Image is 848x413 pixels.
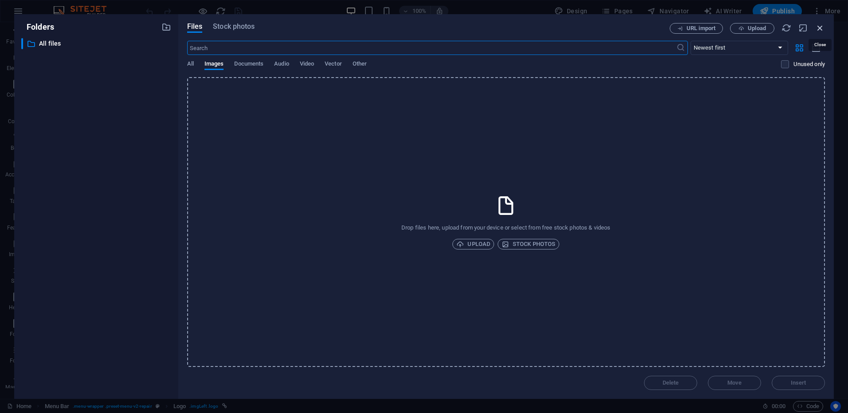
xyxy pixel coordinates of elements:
span: Vector [325,58,342,71]
p: Folders [21,21,54,33]
span: Stock photos [213,21,255,32]
span: Upload [456,239,490,249]
input: Search [187,41,676,55]
span: Images [204,58,224,71]
div: ​ [21,38,23,49]
span: Other [353,58,367,71]
i: Minimize [798,23,808,33]
span: Files [187,21,203,32]
span: URL import [687,26,715,31]
p: Unused only [793,60,825,68]
span: All [187,58,194,71]
p: All files [39,39,155,49]
span: Documents [234,58,263,71]
button: Stock photos [498,239,559,249]
i: Create new folder [161,22,171,32]
button: Upload [452,239,494,249]
span: Upload [748,26,766,31]
p: Drop files here, upload from your device or select from free stock photos & videos [401,224,610,232]
span: Video [300,58,314,71]
i: Reload [781,23,791,33]
button: Upload [730,23,774,34]
button: URL import [670,23,723,34]
span: Audio [274,58,289,71]
span: Stock photos [502,239,555,249]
